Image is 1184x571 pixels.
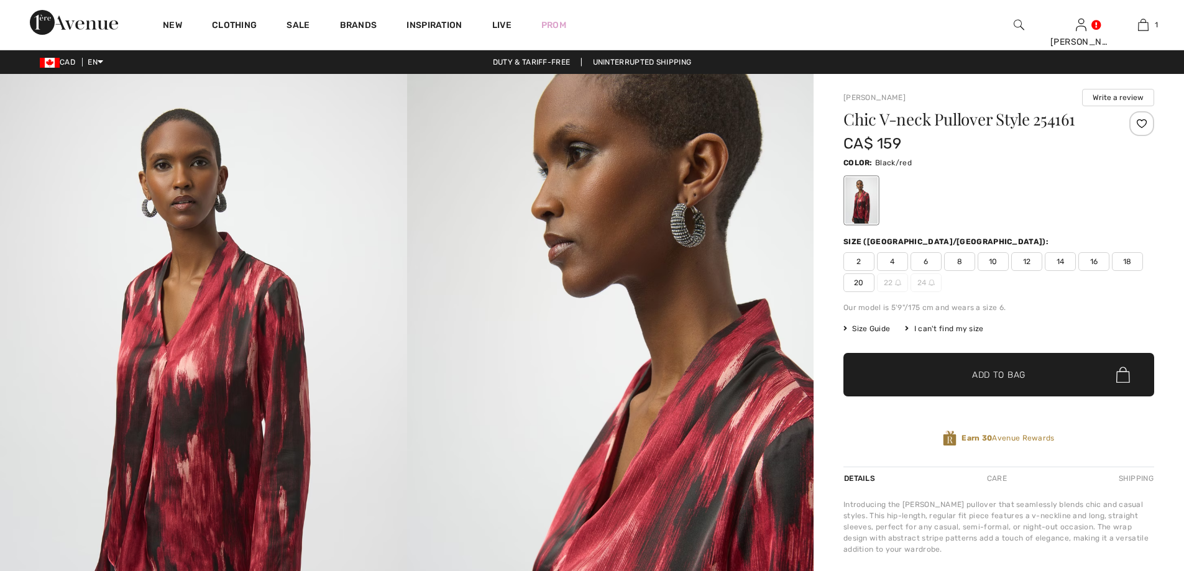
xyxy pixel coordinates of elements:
div: Size ([GEOGRAPHIC_DATA]/[GEOGRAPHIC_DATA]): [843,236,1051,247]
div: I can't find my size [905,323,983,334]
span: 14 [1045,252,1076,271]
img: Canadian Dollar [40,58,60,68]
img: search the website [1014,17,1024,32]
span: Color: [843,158,873,167]
span: Add to Bag [972,368,1026,381]
img: Avenue Rewards [943,430,957,447]
span: 20 [843,273,874,292]
a: Sign In [1076,19,1086,30]
div: Care [976,467,1017,490]
button: Add to Bag [843,353,1154,396]
a: 1 [1113,17,1173,32]
span: 24 [911,273,942,292]
img: My Bag [1138,17,1149,32]
div: Our model is 5'9"/175 cm and wears a size 6. [843,302,1154,313]
span: 8 [944,252,975,271]
img: ring-m.svg [929,280,935,286]
img: 1ère Avenue [30,10,118,35]
strong: Earn 30 [961,434,992,442]
span: 16 [1078,252,1109,271]
h1: Chic V-neck Pullover Style 254161 [843,111,1103,127]
span: EN [88,58,103,66]
span: Avenue Rewards [961,432,1054,444]
span: 4 [877,252,908,271]
a: Brands [340,20,377,33]
span: 2 [843,252,874,271]
div: Shipping [1116,467,1154,490]
span: 18 [1112,252,1143,271]
a: Live [492,19,512,32]
span: 12 [1011,252,1042,271]
a: New [163,20,182,33]
button: Write a review [1082,89,1154,106]
img: Bag.svg [1116,367,1130,383]
div: Black/red [845,177,878,224]
span: Size Guide [843,323,890,334]
span: CAD [40,58,80,66]
span: 10 [978,252,1009,271]
span: 22 [877,273,908,292]
a: [PERSON_NAME] [843,93,906,102]
span: Inspiration [406,20,462,33]
a: Sale [287,20,310,33]
span: Black/red [875,158,912,167]
div: Details [843,467,878,490]
div: [PERSON_NAME] [1050,35,1111,48]
span: 6 [911,252,942,271]
img: My Info [1076,17,1086,32]
span: CA$ 159 [843,135,901,152]
a: Clothing [212,20,257,33]
img: ring-m.svg [895,280,901,286]
a: Prom [541,19,566,32]
span: 1 [1155,19,1158,30]
div: Introducing the [PERSON_NAME] pullover that seamlessly blends chic and casual styles. This hip-le... [843,499,1154,555]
